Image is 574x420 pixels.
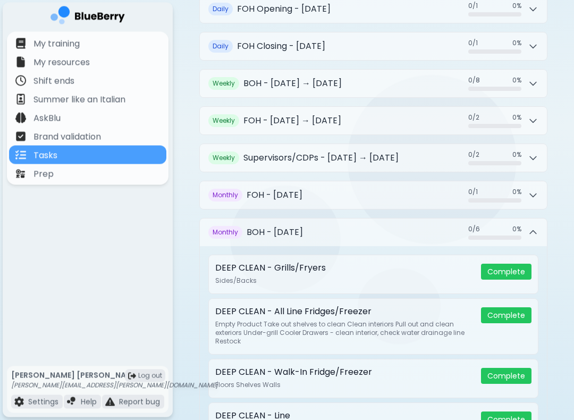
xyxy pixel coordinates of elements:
[243,78,342,90] h2: BOH - [DATE] → [DATE]
[237,40,325,53] h2: FOH Closing - [DATE]
[215,381,472,390] p: Floors Shelves Walls
[11,371,218,380] p: [PERSON_NAME] [PERSON_NAME]
[200,182,547,209] button: MonthlyFOH - [DATE]0/10%
[138,372,162,380] span: Log out
[512,2,521,11] span: 0 %
[14,397,24,407] img: file icon
[50,6,125,28] img: company logo
[28,397,58,407] p: Settings
[15,169,26,179] img: file icon
[33,56,90,69] p: My resources
[200,33,547,61] button: DailyFOH Closing - [DATE]0/10%
[33,38,80,51] p: My training
[208,152,239,165] span: Weekly
[200,107,547,135] button: WeeklyFOH - [DATE] → [DATE]0/20%
[128,372,136,380] img: logout
[468,39,478,48] span: 0 / 1
[33,94,125,106] p: Summer like an Italian
[481,264,531,280] button: Complete
[512,151,521,159] span: 0 %
[208,78,239,90] span: Weekly
[215,366,372,379] p: DEEP CLEAN - Walk-In Fridge/Freezer
[468,77,480,85] span: 0 / 8
[512,225,521,234] span: 0 %
[215,277,472,285] p: Sides/Backs
[215,262,326,275] p: DEEP CLEAN - Grills/Fryers
[33,168,54,181] p: Prep
[512,39,521,48] span: 0 %
[468,225,480,234] span: 0 / 6
[512,114,521,122] span: 0 %
[119,397,160,407] p: Report bug
[468,188,478,197] span: 0 / 1
[208,40,233,53] span: Daily
[215,321,472,346] p: Empty Product Take out shelves to clean Clean interiors Pull out and clean exteriors Under-grill ...
[105,397,115,407] img: file icon
[200,219,547,247] button: MonthlyBOH - [DATE]0/60%
[237,3,331,16] h2: FOH Opening - [DATE]
[468,114,479,122] span: 0 / 2
[33,131,101,144] p: Brand validation
[215,306,372,318] p: DEEP CLEAN - All Line Fridges/Freezer
[512,188,521,197] span: 0 %
[15,131,26,142] img: file icon
[67,397,77,407] img: file icon
[33,149,57,162] p: Tasks
[481,368,531,384] button: Complete
[243,152,399,165] h2: Supervisors/CDPs - [DATE] → [DATE]
[243,115,341,128] h2: FOH - [DATE] → [DATE]
[481,308,531,324] button: Complete
[33,75,74,88] p: Shift ends
[15,57,26,68] img: file icon
[208,115,239,128] span: Weekly
[200,145,547,172] button: WeeklySupervisors/CDPs - [DATE] → [DATE]0/20%
[468,151,479,159] span: 0 / 2
[208,226,242,239] span: Monthly
[15,38,26,49] img: file icon
[15,75,26,86] img: file icon
[468,2,478,11] span: 0 / 1
[247,226,303,239] h2: BOH - [DATE]
[200,70,547,98] button: WeeklyBOH - [DATE] → [DATE]0/80%
[15,94,26,105] img: file icon
[512,77,521,85] span: 0 %
[208,189,242,202] span: Monthly
[15,113,26,123] img: file icon
[11,381,218,390] p: [PERSON_NAME][EMAIL_ADDRESS][PERSON_NAME][DOMAIN_NAME]
[208,3,233,16] span: Daily
[81,397,97,407] p: Help
[247,189,302,202] h2: FOH - [DATE]
[15,150,26,161] img: file icon
[33,112,61,125] p: AskBlu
